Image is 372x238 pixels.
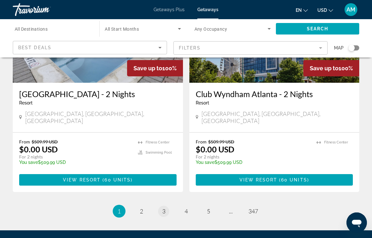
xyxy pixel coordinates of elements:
[105,27,139,32] span: All Start Months
[276,23,359,35] button: Search
[346,6,355,13] span: AM
[296,8,302,13] span: en
[18,44,162,51] mat-select: Sort by
[324,140,348,144] span: Fitness Center
[229,208,233,215] span: ...
[13,205,359,218] nav: Pagination
[194,27,227,32] span: Any Occupancy
[19,154,132,160] p: For 2 nights
[248,208,258,215] span: 347
[196,160,310,165] p: $509.99 USD
[197,7,218,12] a: Getaways
[146,150,172,155] span: Swimming Pool
[196,89,353,99] a: Club Wyndham Atlanta - 2 Nights
[196,144,234,154] p: $0.00 USD
[307,26,329,31] span: Search
[19,139,30,144] span: From
[207,208,210,215] span: 5
[196,154,310,160] p: For 2 nights
[19,100,33,105] span: Resort
[196,100,209,105] span: Resort
[146,140,170,144] span: Fitness Center
[118,208,121,215] span: 1
[196,160,215,165] span: You save
[310,65,338,72] span: Save up to
[32,139,58,144] span: $509.99 USD
[201,110,353,124] span: [GEOGRAPHIC_DATA], [GEOGRAPHIC_DATA], [GEOGRAPHIC_DATA]
[140,208,143,215] span: 2
[19,174,177,186] button: View Resort(60 units)
[296,5,308,15] button: Change language
[317,8,327,13] span: USD
[133,65,162,72] span: Save up to
[25,110,177,124] span: [GEOGRAPHIC_DATA], [GEOGRAPHIC_DATA], [GEOGRAPHIC_DATA]
[101,177,133,182] span: ( )
[281,177,307,182] span: 60 units
[19,160,38,165] span: You save
[277,177,309,182] span: ( )
[104,177,131,182] span: 60 units
[154,7,185,12] a: Getaways Plus
[208,139,234,144] span: $509.99 USD
[19,160,132,165] p: $509.99 USD
[18,45,51,50] span: Best Deals
[185,208,188,215] span: 4
[15,27,48,32] span: All Destinations
[19,89,177,99] a: [GEOGRAPHIC_DATA] - 2 Nights
[334,43,344,52] span: Map
[239,177,277,182] span: View Resort
[162,208,165,215] span: 3
[13,1,77,18] a: Travorium
[127,60,183,76] div: 100%
[317,5,333,15] button: Change currency
[303,60,359,76] div: 100%
[63,177,101,182] span: View Resort
[19,144,58,154] p: $0.00 USD
[196,174,353,186] button: View Resort(60 units)
[173,41,328,55] button: Filter
[343,3,359,16] button: User Menu
[346,212,367,233] iframe: Button to launch messaging window
[196,139,207,144] span: From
